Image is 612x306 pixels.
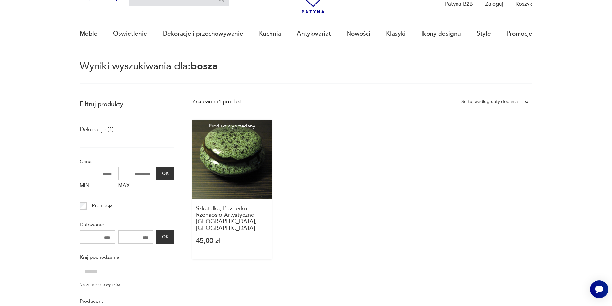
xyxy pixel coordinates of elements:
[113,19,147,48] a: Oświetlenie
[485,0,503,8] p: Zaloguj
[590,280,608,298] iframe: Smartsupp widget button
[163,19,243,48] a: Dekoracje i przechowywanie
[506,19,532,48] a: Promocje
[191,59,218,73] span: bosza
[80,157,174,166] p: Cena
[92,202,113,210] p: Promocja
[515,0,532,8] p: Koszyk
[80,62,533,84] p: Wyniki wyszukiwania dla:
[461,98,518,106] div: Sortuj według daty dodania
[156,167,174,180] button: OK
[80,180,115,193] label: MIN
[421,19,461,48] a: Ikony designu
[80,282,174,288] p: Nie znaleziono wyników
[80,100,174,109] p: Filtruj produkty
[259,19,281,48] a: Kuchnia
[80,297,174,305] p: Producent
[196,205,268,232] h3: Szkatułka, Puzderko, Rzemiosło Artystyczne [GEOGRAPHIC_DATA], [GEOGRAPHIC_DATA]
[118,180,154,193] label: MAX
[192,120,272,259] a: Produkt wyprzedanySzkatułka, Puzderko, Rzemiosło Artystyczne Bosza, WarszawaSzkatułka, Puzderko, ...
[196,238,268,244] p: 45,00 zł
[477,19,491,48] a: Style
[80,19,98,48] a: Meble
[386,19,406,48] a: Klasyki
[156,230,174,244] button: OK
[80,253,174,261] p: Kraj pochodzenia
[80,124,114,135] a: Dekoracje (1)
[192,98,242,106] div: Znaleziono 1 produkt
[80,221,174,229] p: Datowanie
[445,0,473,8] p: Patyna B2B
[346,19,370,48] a: Nowości
[297,19,331,48] a: Antykwariat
